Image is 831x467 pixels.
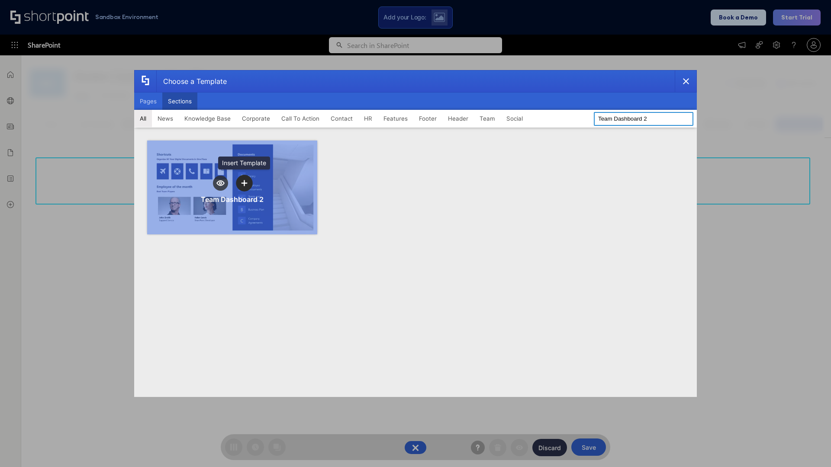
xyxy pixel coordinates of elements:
[134,93,162,110] button: Pages
[594,112,693,126] input: Search
[179,110,236,127] button: Knowledge Base
[152,110,179,127] button: News
[236,110,276,127] button: Corporate
[358,110,378,127] button: HR
[378,110,413,127] button: Features
[156,70,227,92] div: Choose a Template
[134,110,152,127] button: All
[201,195,264,204] div: Team Dashboard 2
[325,110,358,127] button: Contact
[162,93,197,110] button: Sections
[413,110,442,127] button: Footer
[788,425,831,467] iframe: Chat Widget
[134,70,697,397] div: template selector
[442,110,474,127] button: Header
[276,110,325,127] button: Call To Action
[501,110,528,127] button: Social
[474,110,501,127] button: Team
